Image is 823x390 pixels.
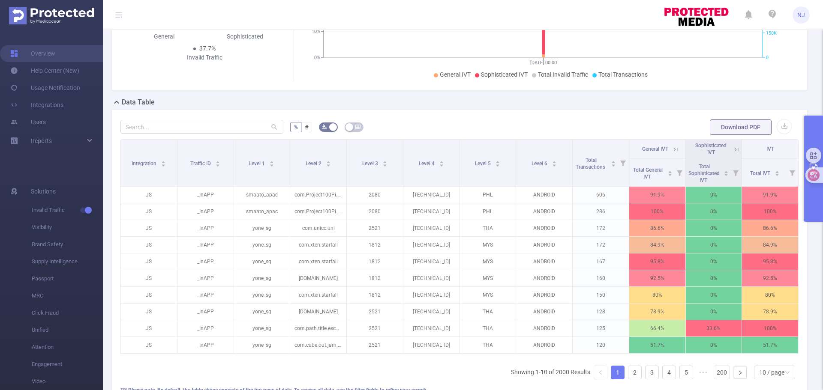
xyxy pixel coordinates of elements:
[161,160,166,162] i: icon: caret-up
[686,187,742,203] p: 0%
[32,202,103,219] span: Invalid Traffic
[629,220,685,236] p: 86.6%
[611,160,616,162] i: icon: caret-up
[347,203,403,220] p: 2080
[326,160,331,165] div: Sort
[742,187,798,203] p: 91.9%
[797,6,805,24] span: NJ
[403,237,460,253] p: [TECHNICAL_ID]
[31,132,52,149] a: Reports
[667,170,672,172] i: icon: caret-up
[347,253,403,270] p: 1812
[775,170,779,172] i: icon: caret-up
[573,203,629,220] p: 286
[121,187,177,203] p: JS
[759,366,784,379] div: 10 / page
[177,187,234,203] p: _InAPP
[645,366,659,379] li: 3
[32,287,103,304] span: MRC
[32,219,103,236] span: Visibility
[10,113,46,131] a: Users
[629,287,685,303] p: 80%
[629,304,685,320] p: 78.9%
[403,220,460,236] p: [TECHNICAL_ID]
[121,337,177,353] p: JS
[403,253,460,270] p: [TECHNICAL_ID]
[686,270,742,286] p: 0%
[573,304,629,320] p: 128
[742,270,798,286] p: 92.5%
[32,322,103,339] span: Unified
[714,366,730,379] li: 200
[629,237,685,253] p: 84.9%
[234,187,290,203] p: smaato_apac
[742,253,798,270] p: 95.8%
[611,366,624,379] a: 1
[663,366,676,379] a: 4
[516,187,572,203] p: ANDROID
[680,366,693,379] a: 5
[573,320,629,336] p: 125
[177,270,234,286] p: _InAPP
[481,71,528,78] span: Sophisticated IVT
[742,237,798,253] p: 84.9%
[314,55,320,60] tspan: 0%
[31,137,52,144] span: Reports
[530,60,556,65] tspan: [DATE] 00:00
[730,159,742,186] i: Filter menu
[403,287,460,303] p: [TECHNICAL_ID]
[710,119,772,135] button: Download PDF
[511,366,590,379] li: Showing 1-10 of 2000 Results
[312,29,320,34] tspan: 10%
[516,253,572,270] p: ANDROID
[403,337,460,353] p: [TECHNICAL_ID]
[629,203,685,220] p: 100%
[234,270,290,286] p: yone_sg
[10,62,79,79] a: Help Center (New)
[686,253,742,270] p: 0%
[132,161,158,167] span: Integration
[439,160,444,165] div: Sort
[742,203,798,220] p: 100%
[697,366,710,379] li: Next 5 Pages
[724,170,729,175] div: Sort
[121,237,177,253] p: JS
[573,220,629,236] p: 172
[633,167,663,180] span: Total General IVT
[290,220,346,236] p: com.unicc.uni
[686,220,742,236] p: 0%
[290,320,346,336] p: com.path.title.escapeholly
[32,253,103,270] span: Supply Intelligence
[617,140,629,186] i: Filter menu
[516,337,572,353] p: ANDROID
[552,160,557,165] div: Sort
[662,366,676,379] li: 4
[121,220,177,236] p: JS
[598,71,648,78] span: Total Transactions
[32,270,103,287] span: Passport
[32,236,103,253] span: Brand Safety
[32,356,103,373] span: Engagement
[460,337,516,353] p: THA
[32,339,103,356] span: Attention
[460,304,516,320] p: THA
[269,160,274,165] div: Sort
[775,170,780,175] div: Sort
[786,159,798,186] i: Filter menu
[742,320,798,336] p: 100%
[573,253,629,270] p: 167
[724,173,729,175] i: icon: caret-down
[290,304,346,320] p: [DOMAIN_NAME]
[347,304,403,320] p: 2521
[573,337,629,353] p: 120
[460,220,516,236] p: THA
[382,160,387,165] div: Sort
[177,237,234,253] p: _InAPP
[686,320,742,336] p: 33.6%
[642,146,668,152] span: General IVT
[305,124,309,131] span: #
[234,203,290,220] p: smaato_apac
[290,237,346,253] p: com.xten.starfall
[177,203,234,220] p: _InAPP
[460,203,516,220] p: PHL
